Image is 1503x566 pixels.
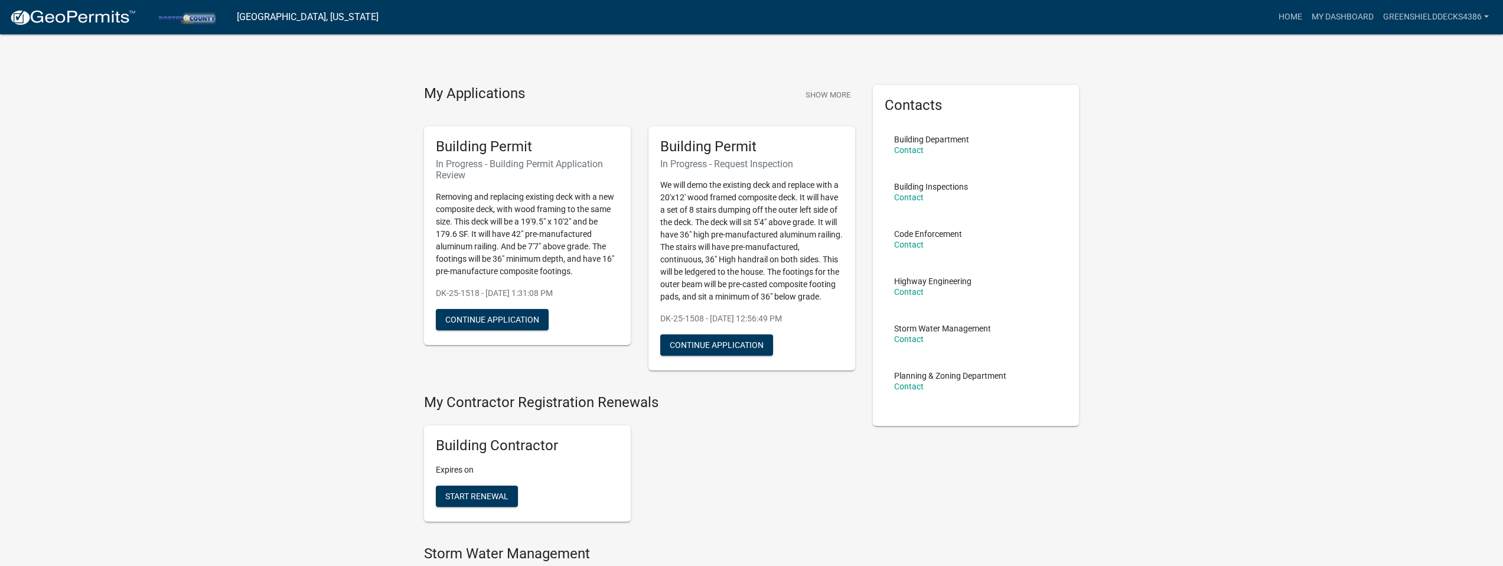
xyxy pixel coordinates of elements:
h4: My Contractor Registration Renewals [424,394,855,411]
p: DK-25-1518 - [DATE] 1:31:08 PM [436,287,619,300]
a: My Dashboard [1307,6,1378,28]
p: Building Inspections [894,183,968,191]
h5: Contacts [885,97,1068,114]
h4: My Applications [424,85,525,103]
a: Contact [894,334,924,344]
button: Show More [801,85,855,105]
h6: In Progress - Building Permit Application Review [436,158,619,181]
p: Building Department [894,135,969,144]
p: Expires on [436,464,619,476]
p: Highway Engineering [894,277,971,285]
p: Code Enforcement [894,230,962,238]
a: Contact [894,145,924,155]
p: We will demo the existing deck and replace with a 20'x12' wood framed composite deck. It will hav... [660,179,843,303]
button: Continue Application [436,309,549,330]
img: Porter County, Indiana [145,9,227,25]
p: Removing and replacing existing deck with a new composite deck, with wood framing to the same siz... [436,191,619,278]
a: Home [1274,6,1307,28]
a: GreenShieldDecks4386 [1378,6,1494,28]
a: Contact [894,193,924,202]
a: [GEOGRAPHIC_DATA], [US_STATE] [237,7,379,27]
p: Storm Water Management [894,324,991,333]
p: DK-25-1508 - [DATE] 12:56:49 PM [660,313,843,325]
h5: Building Permit [660,138,843,155]
h4: Storm Water Management [424,545,855,562]
h6: In Progress - Request Inspection [660,158,843,170]
button: Continue Application [660,334,773,356]
span: Start Renewal [445,492,508,501]
a: Contact [894,382,924,391]
h5: Building Contractor [436,437,619,454]
button: Start Renewal [436,486,518,507]
h5: Building Permit [436,138,619,155]
wm-registration-list-section: My Contractor Registration Renewals [424,394,855,531]
a: Contact [894,287,924,297]
p: Planning & Zoning Department [894,372,1006,380]
a: Contact [894,240,924,249]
